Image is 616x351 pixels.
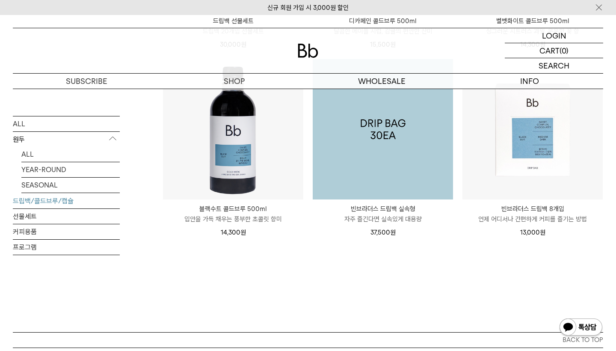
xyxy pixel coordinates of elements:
[560,43,569,58] p: (0)
[13,224,120,239] a: 커피용품
[13,332,603,348] button: BACK TO TOP
[390,229,396,236] span: 원
[13,132,120,147] p: 원두
[298,44,318,58] img: 로고
[520,229,545,236] span: 13,000
[163,59,303,199] img: 블랙수트 콜드브루 500ml
[221,229,246,236] span: 14,300
[13,74,160,89] a: SUBSCRIBE
[539,43,560,58] p: CART
[462,214,603,224] p: 언제 어디서나 간편하게 커피를 즐기는 방법
[505,43,603,58] a: CART (0)
[308,74,456,89] p: WHOLESALE
[456,74,603,89] p: INFO
[313,214,453,224] p: 자주 즐긴다면 실속있게 대용량
[13,116,120,131] a: ALL
[313,204,453,224] a: 빈브라더스 드립백 실속형 자주 즐긴다면 실속있게 대용량
[267,4,349,12] a: 신규 회원 가입 시 3,000원 할인
[13,193,120,208] a: 드립백/콜드브루/캡슐
[21,162,120,177] a: YEAR-ROUND
[462,204,603,214] p: 빈브라더스 드립백 8개입
[163,204,303,214] p: 블랙수트 콜드브루 500ml
[163,214,303,224] p: 입안을 가득 채우는 풍부한 초콜릿 향미
[542,28,566,43] p: LOGIN
[313,204,453,214] p: 빈브라더스 드립백 실속형
[313,59,453,199] a: 빈브라더스 드립백 실속형
[505,28,603,43] a: LOGIN
[313,59,453,199] img: 1000000033_add2_050.jpg
[13,209,120,224] a: 선물세트
[13,240,120,255] a: 프로그램
[370,229,396,236] span: 37,500
[462,59,603,199] img: 빈브라더스 드립백 8개입
[160,74,308,89] a: SHOP
[21,147,120,162] a: ALL
[21,178,120,193] a: SEASONAL
[539,58,569,73] p: SEARCH
[540,229,545,236] span: 원
[240,229,246,236] span: 원
[462,204,603,224] a: 빈브라더스 드립백 8개입 언제 어디서나 간편하게 커피를 즐기는 방법
[559,318,603,338] img: 카카오톡 채널 1:1 채팅 버튼
[163,204,303,224] a: 블랙수트 콜드브루 500ml 입안을 가득 채우는 풍부한 초콜릿 향미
